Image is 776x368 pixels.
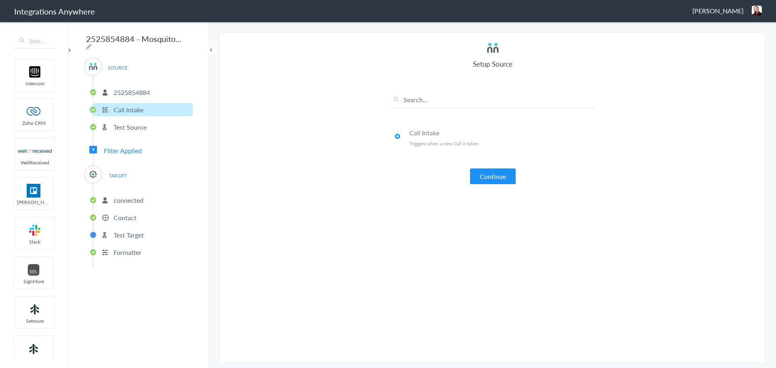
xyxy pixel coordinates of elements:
span: WellReceived [15,159,55,166]
img: setmoreNew.jpg [17,342,51,356]
span: intercom [15,80,55,87]
img: intercom-logo.svg [18,65,52,79]
p: Test Source [114,122,146,132]
p: connected [114,196,143,205]
img: wr-logo.svg [18,144,52,158]
img: setmoreNew.jpg [18,303,52,316]
img: answerconnect-logo.svg [88,61,98,71]
img: signmore-logo.png [17,263,51,277]
span: [PERSON_NAME] [692,6,744,15]
input: Search... [392,95,594,108]
p: Call Intake [114,105,143,114]
p: Contact [114,213,137,222]
span: SignMore [14,278,53,285]
span: [PERSON_NAME] [14,199,53,206]
h4: Setup Source [392,59,594,69]
img: answerconnect-logo.svg [486,41,500,55]
span: TARGET [102,170,133,181]
p: Test Target [114,230,144,240]
img: slack-logo.svg [18,223,52,237]
button: Continue [470,168,516,184]
span: Setmore [15,318,55,324]
p: Triggers when a new Call is taken [409,140,594,147]
img: trello.png [17,184,51,198]
span: Filter Applied [104,146,142,155]
img: serviceminder-logo.svg [88,169,98,179]
span: SOURCE [102,62,133,73]
p: Formatter [114,248,141,257]
input: Search... [13,33,55,48]
img: headshot.png [752,6,762,16]
span: Slack [15,238,55,245]
p: 2525854884 [114,88,150,97]
h1: Integrations Anywhere [14,6,95,17]
span: Setmore [14,357,53,364]
span: Zoho CRM [14,120,53,126]
img: zoho-logo.svg [17,105,51,118]
h4: Call Intake [409,128,594,137]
